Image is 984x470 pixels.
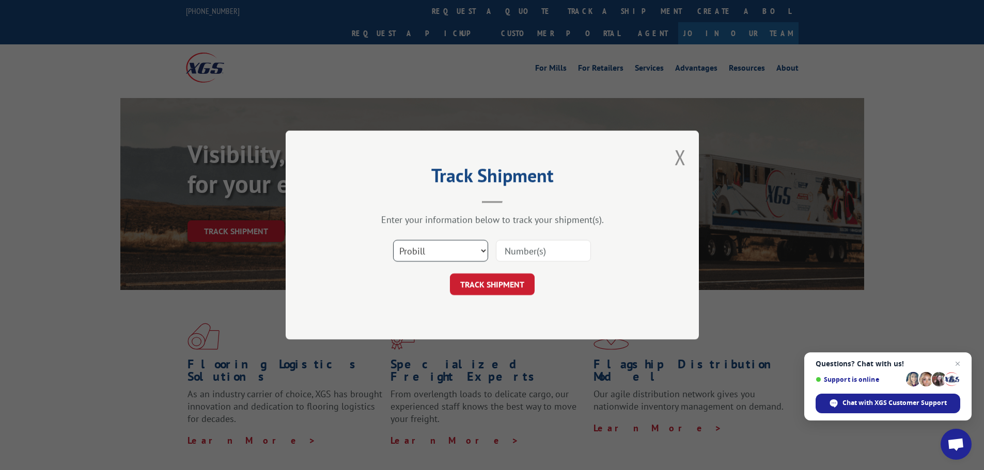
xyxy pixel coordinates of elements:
[816,360,960,368] span: Questions? Chat with us!
[941,429,972,460] div: Open chat
[450,273,535,295] button: TRACK SHIPMENT
[842,398,947,408] span: Chat with XGS Customer Support
[496,240,591,262] input: Number(s)
[816,376,902,383] span: Support is online
[816,394,960,413] div: Chat with XGS Customer Support
[951,358,964,370] span: Close chat
[337,214,647,225] div: Enter your information below to track your shipment(s).
[337,168,647,188] h2: Track Shipment
[675,143,686,171] button: Close modal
